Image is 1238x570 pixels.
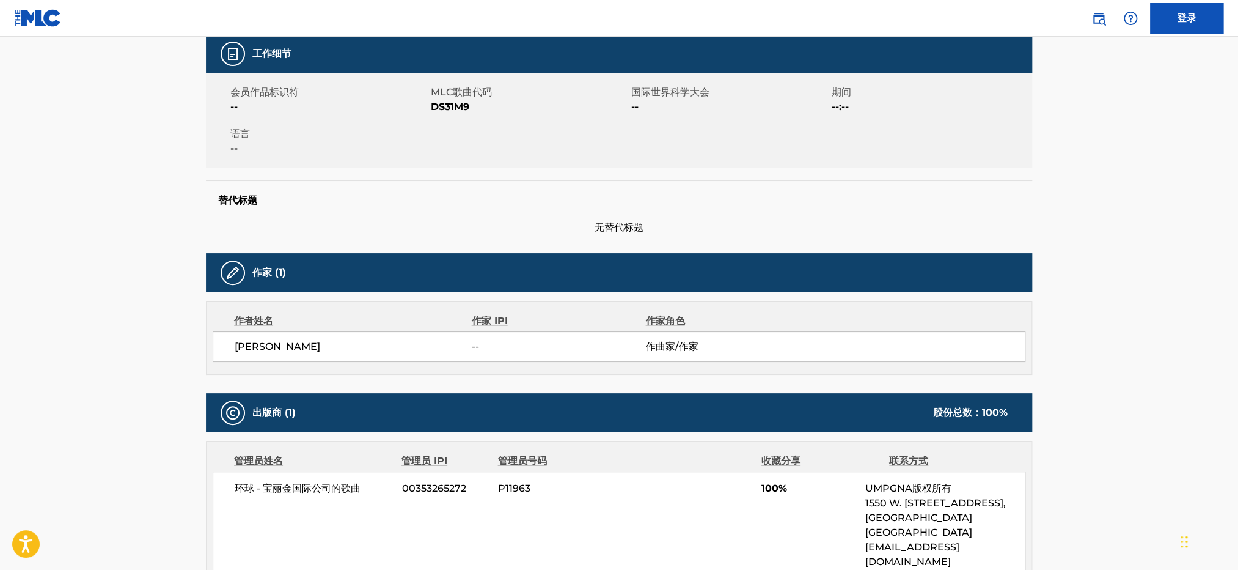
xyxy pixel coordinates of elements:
font: (1) [275,267,286,278]
font: 国际世界科学大会 [631,86,709,98]
img: 帮助 [1123,11,1138,26]
font: -- [472,341,479,352]
font: 作者姓名 [234,315,273,327]
font: 作家 IPI [472,315,508,327]
a: 公开搜索 [1086,6,1111,31]
font: DS31M9 [431,101,469,113]
img: 出版商 [225,405,240,420]
font: 作家 [252,267,272,278]
font: P11963 [498,483,530,494]
font: 100 [982,407,999,418]
font: 出版商 [252,407,282,418]
font: -- [631,101,639,113]
font: [PERSON_NAME] [235,341,320,352]
font: -- [230,142,238,154]
font: 1550 W. [STREET_ADDRESS], [865,497,1006,509]
font: (1) [285,407,296,418]
font: 100% [761,483,787,494]
font: 语言 [230,128,250,139]
font: 登录 [1177,12,1196,24]
font: MLC歌曲代码 [431,86,492,98]
font: 工作细节 [252,48,291,59]
font: 联系方式 [889,455,928,467]
font: 会员作品标识符 [230,86,299,98]
font: 00353265272 [402,483,466,494]
font: % [999,407,1008,418]
font: 管理员姓名 [234,455,283,467]
img: MLC 标志 [15,9,62,27]
font: 管理员 IPI [401,455,447,467]
font: 收藏分享 [761,455,800,467]
font: 替代标题 [218,194,257,206]
img: 作家 [225,265,240,280]
font: 管理员号码 [497,455,546,467]
img: 工作细节 [225,46,240,61]
iframe: 聊天小工具 [1177,511,1238,570]
font: [GEOGRAPHIC_DATA][GEOGRAPHIC_DATA] [865,512,972,538]
div: 聊天小组件 [1177,511,1238,570]
font: 作曲家/作家 [645,341,698,352]
font: 无替代标题 [595,221,643,233]
font: -- [230,101,238,113]
font: 环球 - 宝丽金国际公司的歌曲 [235,483,361,494]
a: 登录 [1150,3,1223,34]
font: 股份总数： [933,407,982,418]
div: 帮助 [1118,6,1143,31]
img: 搜索 [1091,11,1106,26]
font: --:-- [832,101,849,113]
font: 作家角色 [645,315,684,327]
font: UMPGNA版权所有 [865,483,951,494]
font: 期间 [832,86,851,98]
font: [EMAIL_ADDRESS][DOMAIN_NAME] [865,541,959,568]
div: 拖动 [1181,524,1188,560]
